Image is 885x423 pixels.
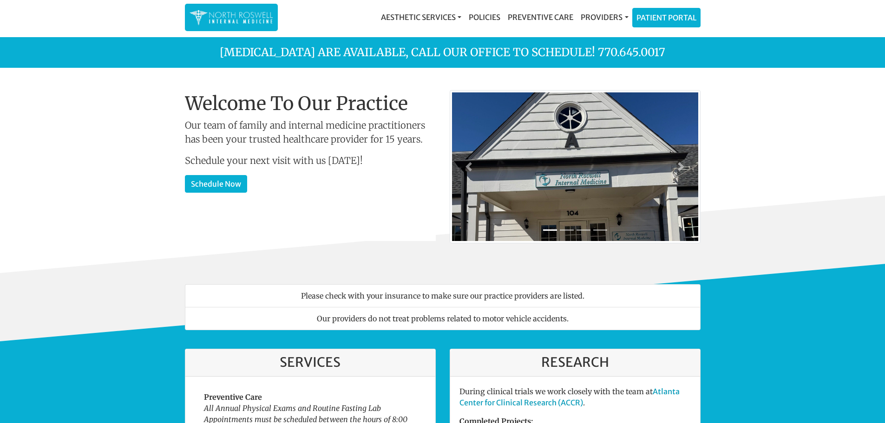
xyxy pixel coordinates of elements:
p: [MEDICAL_DATA] are available, call our office to schedule! 770.645.0017 [178,44,708,61]
img: North Roswell Internal Medicine [190,8,273,26]
p: Our team of family and internal medicine practitioners has been your trusted healthcare provider ... [185,118,436,146]
li: Our providers do not treat problems related to motor vehicle accidents. [185,307,701,330]
p: Schedule your next visit with us [DATE]! [185,154,436,168]
a: Schedule Now [185,175,247,193]
a: Atlanta Center for Clinical Research (ACCR) [459,387,680,407]
h1: Welcome To Our Practice [185,92,436,115]
li: Please check with your insurance to make sure our practice providers are listed. [185,284,701,307]
h3: Services [195,355,426,371]
a: Preventive Care [504,8,577,26]
h3: Research [459,355,691,371]
a: Policies [465,8,504,26]
a: Aesthetic Services [377,8,465,26]
a: Providers [577,8,632,26]
a: Patient Portal [633,8,700,27]
strong: Preventive Care [204,392,262,402]
p: During clinical trials we work closely with the team at . [459,386,691,408]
